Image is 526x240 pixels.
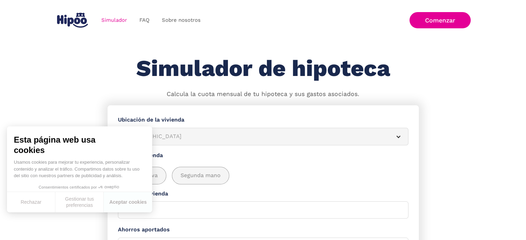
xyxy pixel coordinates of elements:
[156,13,207,27] a: Sobre nosotros
[118,128,408,145] article: [GEOGRAPHIC_DATA]
[56,10,90,30] a: home
[118,225,408,234] label: Ahorros aportados
[409,12,471,28] a: Comenzar
[118,151,408,160] label: Tipo de vivienda
[118,167,408,184] div: add_description_here
[167,90,359,99] p: Calcula la cuota mensual de tu hipoteca y sus gastos asociados.
[124,132,386,141] div: [GEOGRAPHIC_DATA]
[136,56,390,81] h1: Simulador de hipoteca
[133,13,156,27] a: FAQ
[181,171,221,180] span: Segunda mano
[118,190,408,198] label: Precio de vivienda
[95,13,133,27] a: Simulador
[118,116,408,124] label: Ubicación de la vivienda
